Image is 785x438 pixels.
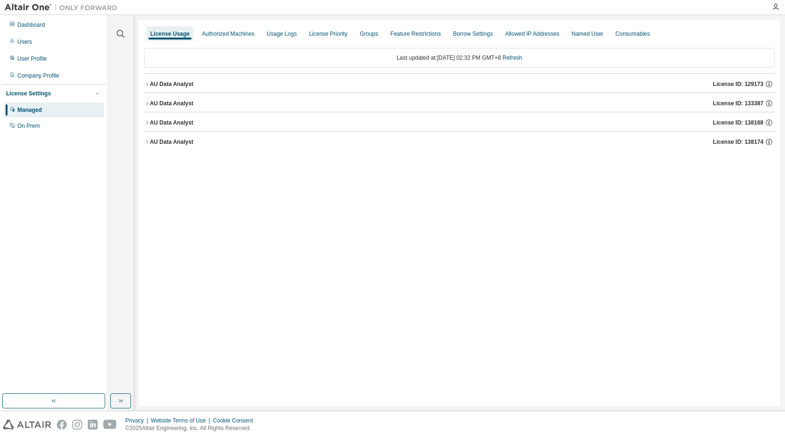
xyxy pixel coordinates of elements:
[150,119,193,126] div: AU Data Analyst
[72,420,82,430] img: instagram.svg
[17,72,59,79] div: Company Profile
[144,132,775,152] button: AU Data AnalystLicense ID: 138174
[88,420,98,430] img: linkedin.svg
[17,55,47,63] div: User Profile
[202,30,254,38] div: Authorized Machines
[125,417,151,424] div: Privacy
[151,417,213,424] div: Website Terms of Use
[17,38,32,46] div: Users
[17,106,42,114] div: Managed
[713,138,763,146] span: License ID: 138174
[3,420,51,430] img: altair_logo.svg
[150,100,193,107] div: AU Data Analyst
[360,30,378,38] div: Groups
[6,90,51,97] div: License Settings
[505,30,560,38] div: Allowed IP Addresses
[267,30,297,38] div: Usage Logs
[453,30,493,38] div: Borrow Settings
[616,30,650,38] div: Consumables
[17,21,45,29] div: Dashboard
[391,30,441,38] div: Feature Restrictions
[502,55,522,61] a: Refresh
[713,100,763,107] span: License ID: 133387
[144,112,775,133] button: AU Data AnalystLicense ID: 138168
[309,30,347,38] div: License Priority
[144,74,775,94] button: AU Data AnalystLicense ID: 129173
[144,93,775,114] button: AU Data AnalystLicense ID: 133387
[125,424,259,432] p: © 2025 Altair Engineering, Inc. All Rights Reserved.
[103,420,117,430] img: youtube.svg
[150,138,193,146] div: AU Data Analyst
[17,122,40,130] div: On Prem
[57,420,67,430] img: facebook.svg
[5,3,122,12] img: Altair One
[713,80,763,88] span: License ID: 129173
[150,30,190,38] div: License Usage
[150,80,193,88] div: AU Data Analyst
[571,30,603,38] div: Named User
[213,417,258,424] div: Cookie Consent
[713,119,763,126] span: License ID: 138168
[144,48,775,68] div: Last updated at: [DATE] 02:32 PM GMT+8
